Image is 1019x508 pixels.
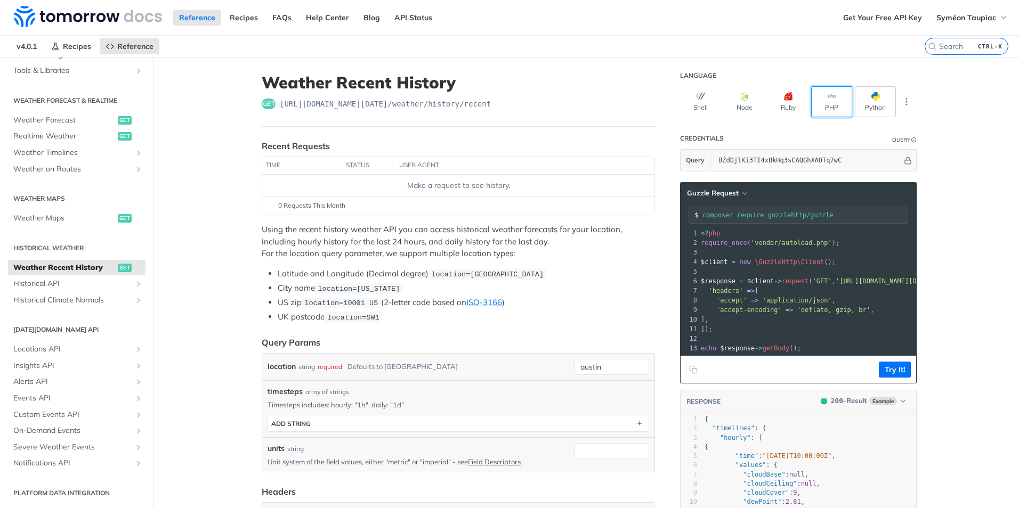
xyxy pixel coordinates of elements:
[8,63,145,79] a: Tools & LibrariesShow subpages for Tools & Libraries
[931,10,1014,26] button: Syméon Taupiac
[262,140,330,152] div: Recent Requests
[687,189,739,198] span: Guzzle Request
[134,67,143,75] button: Show subpages for Tools & Libraries
[797,306,870,314] span: 'deflate, gzip, br'
[705,434,762,441] span: : [
[13,263,115,273] span: Weather Recent History
[680,134,724,143] div: Credentials
[720,434,751,441] span: "hourly"
[134,378,143,386] button: Show subpages for Alerts API
[134,394,143,403] button: Show subpages for Events API
[8,374,145,390] a: Alerts APIShow subpages for Alerts API
[681,461,697,470] div: 6
[13,131,115,142] span: Realtime Weather
[705,471,808,478] span: : ,
[681,433,697,443] div: 3
[681,479,697,488] div: 8
[975,41,1005,52] kbd: CTRL-K
[735,461,766,469] span: "values"
[134,149,143,157] button: Show subpages for Weather Timelines
[298,359,315,374] div: string
[811,86,852,117] button: PHP
[287,444,304,454] div: string
[8,194,145,203] h2: Weather Maps
[342,157,395,174] th: status
[708,287,743,294] span: 'headers'
[268,443,285,454] label: units
[681,424,697,433] div: 2
[705,415,708,423] span: {
[701,345,801,352] span: ();
[751,239,832,247] span: 'vendor/autoload.php'
[716,306,782,314] span: 'accept-encoding'
[681,443,697,452] div: 4
[705,498,805,505] span: : ,
[13,148,132,158] span: Weather Timelines
[763,297,832,304] span: 'application/json'
[789,471,805,478] span: null
[268,359,296,374] label: location
[686,396,721,407] button: RESPONSE
[724,86,765,117] button: Node
[892,136,910,144] div: Query
[13,409,132,420] span: Custom Events API
[681,497,697,506] div: 10
[262,336,320,349] div: Query Params
[681,276,699,286] div: 6
[13,393,132,404] span: Events API
[358,10,386,26] a: Blog
[304,299,378,307] span: location=10001 US
[836,277,936,285] span: '[URL][DOMAIN_NAME][DATE]'
[268,457,570,466] p: Unit system of the field values, either "metric" or "imperial" - see
[762,452,831,460] span: "[DATE]T10:00:00Z"
[318,285,400,293] span: location=[US_STATE]
[705,443,708,450] span: {
[271,420,311,428] div: ADD string
[134,427,143,435] button: Show subpages for On-Demand Events
[681,470,697,479] div: 7
[892,136,917,144] div: QueryInformation
[173,10,221,26] a: Reference
[8,243,145,253] h2: Historical Weather
[686,362,701,378] button: Copy to clipboard
[262,99,276,109] span: get
[13,164,132,175] span: Weather on Routes
[45,38,97,54] a: Recipes
[681,238,699,248] div: 2
[280,99,491,109] span: https://api.tomorrow.io/v4/weather/history/recent
[118,132,132,141] span: get
[701,277,948,285] span: ( , , [
[701,287,759,294] span: [
[767,86,808,117] button: Ruby
[786,306,793,314] span: =>
[278,201,345,210] span: 0 Requests This Month
[327,314,379,322] span: location=SW1
[8,210,145,226] a: Weather Mapsget
[702,211,908,219] input: Request instructions
[8,439,145,455] a: Severe Weather EventsShow subpages for Severe Weather Events
[701,345,716,352] span: echo
[468,457,521,466] a: Field Descriptors
[8,145,145,161] a: Weather TimelinesShow subpages for Weather Timelines
[262,485,296,498] div: Headers
[708,230,720,237] span: php
[681,315,699,324] div: 10
[813,277,832,285] span: 'GET'
[318,359,342,374] div: required
[720,345,755,352] span: $response
[763,345,790,352] span: getBody
[686,155,705,165] span: Query
[134,280,143,288] button: Show subpages for Historical API
[739,258,751,266] span: new
[902,155,913,166] button: Hide
[712,424,754,432] span: "timelines"
[681,343,699,353] div: 13
[118,116,132,125] span: get
[278,268,655,280] li: Latitude and Longitude (Decimal degree)
[278,282,655,294] li: City name
[701,277,735,285] span: $response
[751,297,758,304] span: =>
[821,398,827,404] span: 200
[936,13,996,22] span: Syméon Taupiac
[747,277,774,285] span: $client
